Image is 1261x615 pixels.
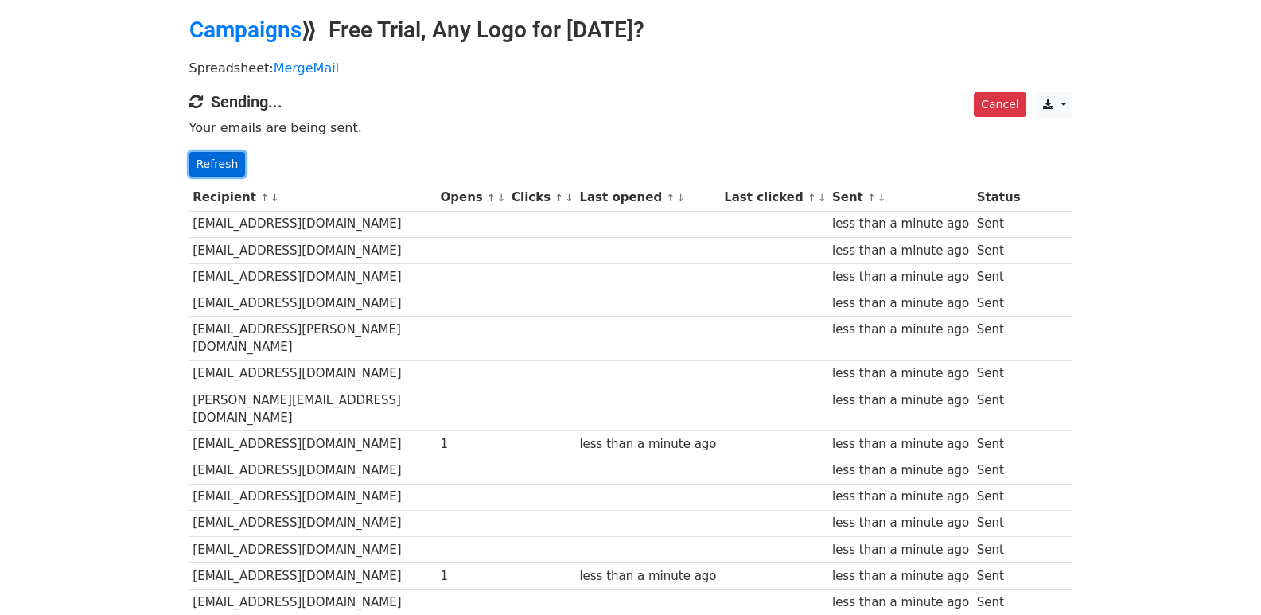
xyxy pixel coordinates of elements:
[189,536,437,562] td: [EMAIL_ADDRESS][DOMAIN_NAME]
[189,211,437,237] td: [EMAIL_ADDRESS][DOMAIN_NAME]
[832,514,969,532] div: less than a minute ago
[973,317,1024,361] td: Sent
[832,435,969,453] div: less than a minute ago
[189,17,1072,44] h2: ⟫ Free Trial, Any Logo for [DATE]?
[579,435,716,453] div: less than a minute ago
[676,192,685,204] a: ↓
[973,562,1024,589] td: Sent
[973,237,1024,263] td: Sent
[189,290,437,316] td: [EMAIL_ADDRESS][DOMAIN_NAME]
[808,192,816,204] a: ↑
[274,60,339,76] a: MergeMail
[1181,539,1261,615] iframe: Chat Widget
[867,192,876,204] a: ↑
[832,541,969,559] div: less than a minute ago
[973,536,1024,562] td: Sent
[973,290,1024,316] td: Sent
[565,192,574,204] a: ↓
[973,185,1024,211] th: Status
[189,431,437,457] td: [EMAIL_ADDRESS][DOMAIN_NAME]
[579,567,716,586] div: less than a minute ago
[189,92,1072,111] h4: Sending...
[832,321,969,339] div: less than a minute ago
[832,461,969,480] div: less than a minute ago
[878,192,886,204] a: ↓
[973,510,1024,536] td: Sent
[973,360,1024,387] td: Sent
[260,192,269,204] a: ↑
[189,317,437,361] td: [EMAIL_ADDRESS][PERSON_NAME][DOMAIN_NAME]
[189,387,437,431] td: [PERSON_NAME][EMAIL_ADDRESS][DOMAIN_NAME]
[189,589,437,615] td: [EMAIL_ADDRESS][DOMAIN_NAME]
[973,387,1024,431] td: Sent
[973,589,1024,615] td: Sent
[974,92,1026,117] a: Cancel
[973,457,1024,484] td: Sent
[189,119,1072,136] p: Your emails are being sent.
[720,185,828,211] th: Last clicked
[832,364,969,383] div: less than a minute ago
[189,152,246,177] a: Refresh
[832,242,969,260] div: less than a minute ago
[828,185,973,211] th: Sent
[189,60,1072,76] p: Spreadsheet:
[832,594,969,612] div: less than a minute ago
[818,192,827,204] a: ↓
[832,391,969,410] div: less than a minute ago
[973,263,1024,290] td: Sent
[832,488,969,506] div: less than a minute ago
[440,435,504,453] div: 1
[189,237,437,263] td: [EMAIL_ADDRESS][DOMAIN_NAME]
[189,17,302,43] a: Campaigns
[487,192,496,204] a: ↑
[973,211,1024,237] td: Sent
[270,192,279,204] a: ↓
[832,567,969,586] div: less than a minute ago
[497,192,506,204] a: ↓
[189,484,437,510] td: [EMAIL_ADDRESS][DOMAIN_NAME]
[973,431,1024,457] td: Sent
[189,263,437,290] td: [EMAIL_ADDRESS][DOMAIN_NAME]
[189,185,437,211] th: Recipient
[189,510,437,536] td: [EMAIL_ADDRESS][DOMAIN_NAME]
[437,185,508,211] th: Opens
[189,457,437,484] td: [EMAIL_ADDRESS][DOMAIN_NAME]
[440,567,504,586] div: 1
[973,484,1024,510] td: Sent
[189,360,437,387] td: [EMAIL_ADDRESS][DOMAIN_NAME]
[832,294,969,313] div: less than a minute ago
[508,185,575,211] th: Clicks
[189,562,437,589] td: [EMAIL_ADDRESS][DOMAIN_NAME]
[555,192,563,204] a: ↑
[832,215,969,233] div: less than a minute ago
[666,192,675,204] a: ↑
[576,185,721,211] th: Last opened
[832,268,969,286] div: less than a minute ago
